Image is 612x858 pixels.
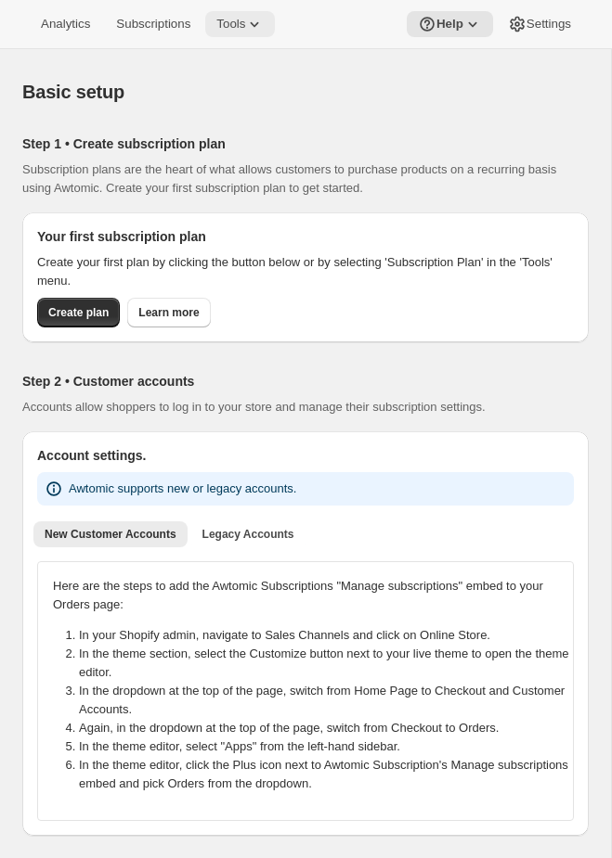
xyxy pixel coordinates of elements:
li: In the theme editor, select "Apps" from the left-hand sidebar. [79,737,569,756]
p: Here are the steps to add the Awtomic Subscriptions "Manage subscriptions" embed to your Orders p... [53,577,558,614]
button: Create plan [37,298,120,327]
p: Accounts allow shoppers to log in to your store and manage their subscription settings. [22,398,574,416]
span: Learn more [138,305,199,320]
button: Help [407,11,493,37]
button: Subscriptions [105,11,202,37]
p: Subscription plans are the heart of what allows customers to purchase products on a recurring bas... [22,160,574,198]
p: Awtomic supports new or legacy accounts. [69,480,296,498]
button: Tools [205,11,275,37]
span: New Customer Accounts [45,527,176,542]
span: Help [436,17,463,32]
li: Again, in the dropdown at the top of the page, switch from Checkout to Orders. [79,719,569,737]
button: New Customer Accounts [33,521,188,547]
h2: Step 1 • Create subscription plan [22,134,574,153]
span: Subscriptions [116,17,190,32]
span: Tools [216,17,245,32]
li: In your Shopify admin, navigate to Sales Channels and click on Online Store. [79,626,569,645]
span: Legacy Accounts [202,527,294,542]
h2: Your first subscription plan [37,227,574,246]
button: Settings [497,11,582,37]
h2: Step 2 • Customer accounts [22,372,574,391]
a: Learn more [127,298,210,327]
button: Legacy Accounts [191,521,306,547]
h2: Account settings. [37,446,574,465]
button: Analytics [30,11,101,37]
span: Basic setup [22,82,124,102]
li: In the theme section, select the Customize button next to your live theme to open the theme editor. [79,645,569,682]
p: Create your first plan by clicking the button below or by selecting 'Subscription Plan' in the 'T... [37,253,574,290]
span: Create plan [48,305,109,320]
li: In the dropdown at the top of the page, switch from Home Page to Checkout and Customer Accounts. [79,682,569,719]
span: Analytics [41,17,90,32]
li: In the theme editor, click the Plus icon next to Awtomic Subscription's Manage subscriptions embe... [79,756,569,793]
span: Settings [527,17,571,32]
